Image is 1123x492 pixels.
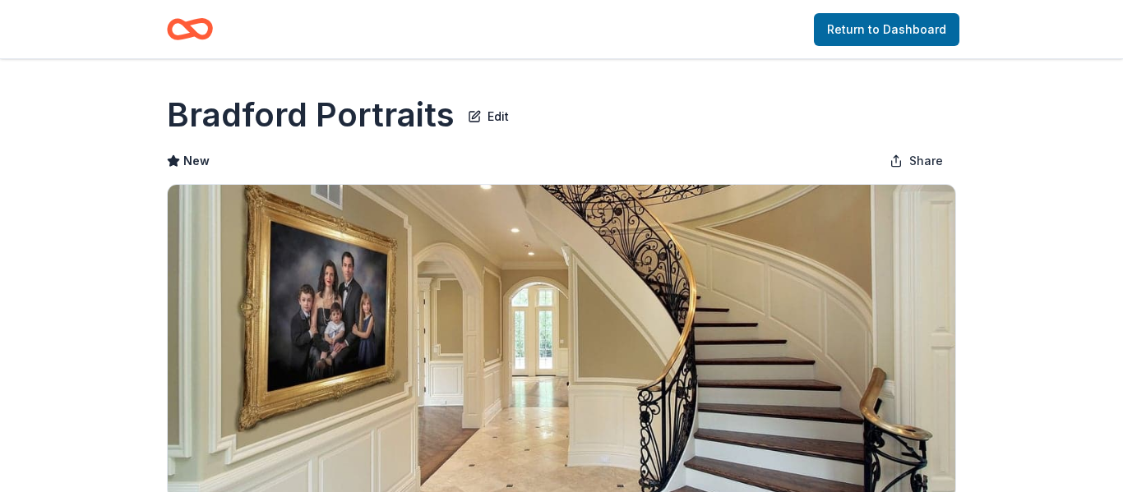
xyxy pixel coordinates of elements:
span: Share [909,151,943,171]
button: Edit [468,103,509,126]
button: Share [876,145,956,177]
h1: Bradford Portraits [167,92,455,138]
span: New [183,151,210,171]
a: Home [167,10,213,48]
a: Return to Dashboard [814,13,959,46]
